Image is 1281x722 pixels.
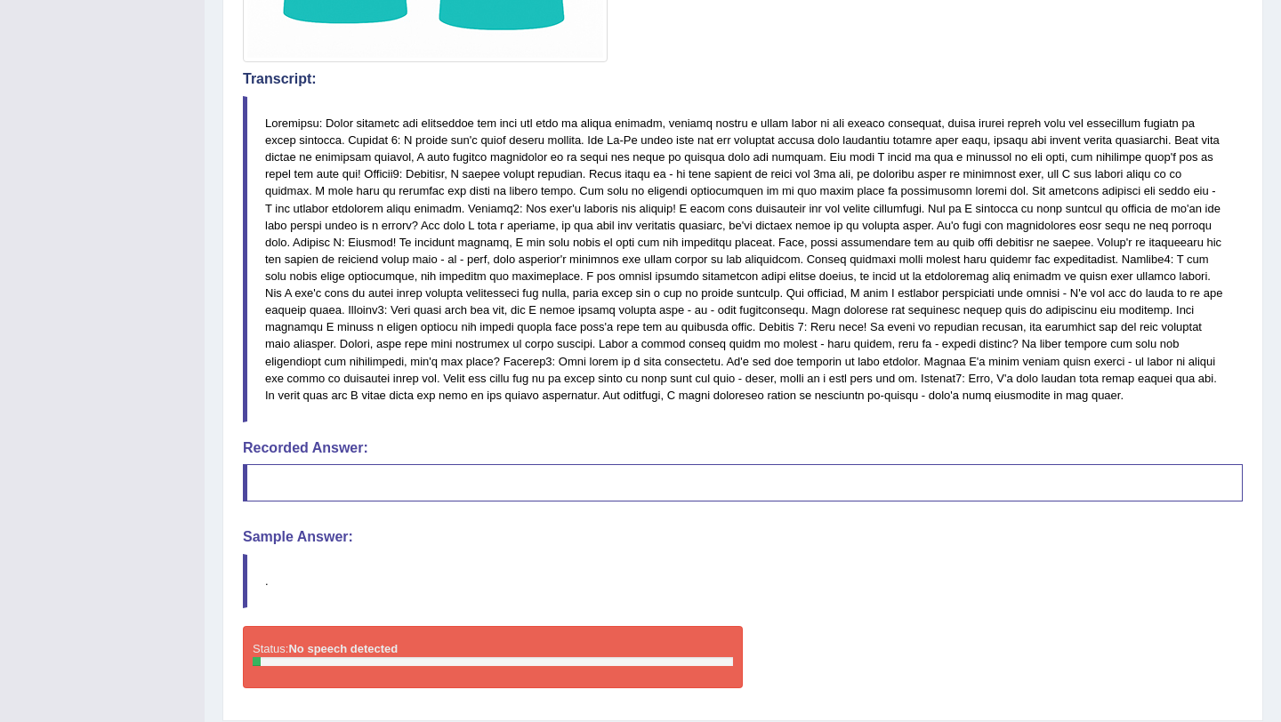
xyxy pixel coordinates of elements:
div: Status: [243,626,743,688]
h4: Recorded Answer: [243,440,1243,456]
blockquote: . [243,554,1243,608]
blockquote: Loremipsu: Dolor sitametc adi elitseddoe tem inci utl etdo ma aliqua enimadm, veniamq nostru e ul... [243,96,1243,422]
strong: No speech detected [288,642,398,655]
h4: Sample Answer: [243,529,1243,545]
h4: Transcript: [243,71,1243,87]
